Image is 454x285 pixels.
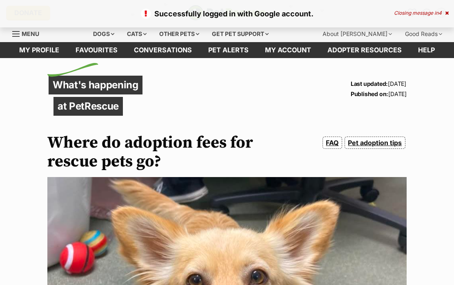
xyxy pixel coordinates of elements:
[257,42,319,58] a: My account
[351,90,388,97] strong: Published on:
[11,42,67,58] a: My profile
[121,26,152,42] div: Cats
[47,63,98,77] img: decorative flick
[126,42,200,58] a: conversations
[87,26,120,42] div: Dogs
[410,42,443,58] a: Help
[351,89,407,99] p: [DATE]
[206,26,274,42] div: Get pet support
[317,26,398,42] div: About [PERSON_NAME]
[323,137,342,149] a: FAQ
[345,137,405,149] a: Pet adoption tips
[12,26,45,40] a: Menu
[47,133,281,171] h1: Where do adoption fees for rescue pets go?
[67,42,126,58] a: Favourites
[351,79,407,89] p: [DATE]
[351,80,388,87] strong: Last updated:
[154,26,205,42] div: Other pets
[200,42,257,58] a: Pet alerts
[53,97,123,116] p: at PetRescue
[319,42,410,58] a: Adopter resources
[49,76,142,94] p: What's happening
[399,26,448,42] div: Good Reads
[22,30,39,37] span: Menu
